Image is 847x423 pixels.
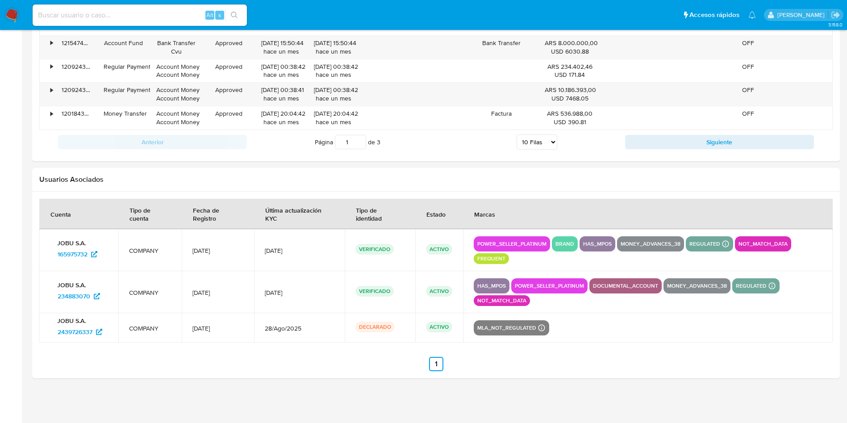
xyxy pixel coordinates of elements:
[831,10,840,20] a: Salir
[748,11,756,19] a: Notificaciones
[33,9,247,21] input: Buscar usuario o caso...
[225,9,243,21] button: search-icon
[689,10,739,20] span: Accesos rápidos
[828,21,843,28] span: 3.158.0
[39,175,833,184] h2: Usuarios Asociados
[206,11,213,19] span: Alt
[218,11,221,19] span: s
[777,11,828,19] p: valeria.duch@mercadolibre.com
